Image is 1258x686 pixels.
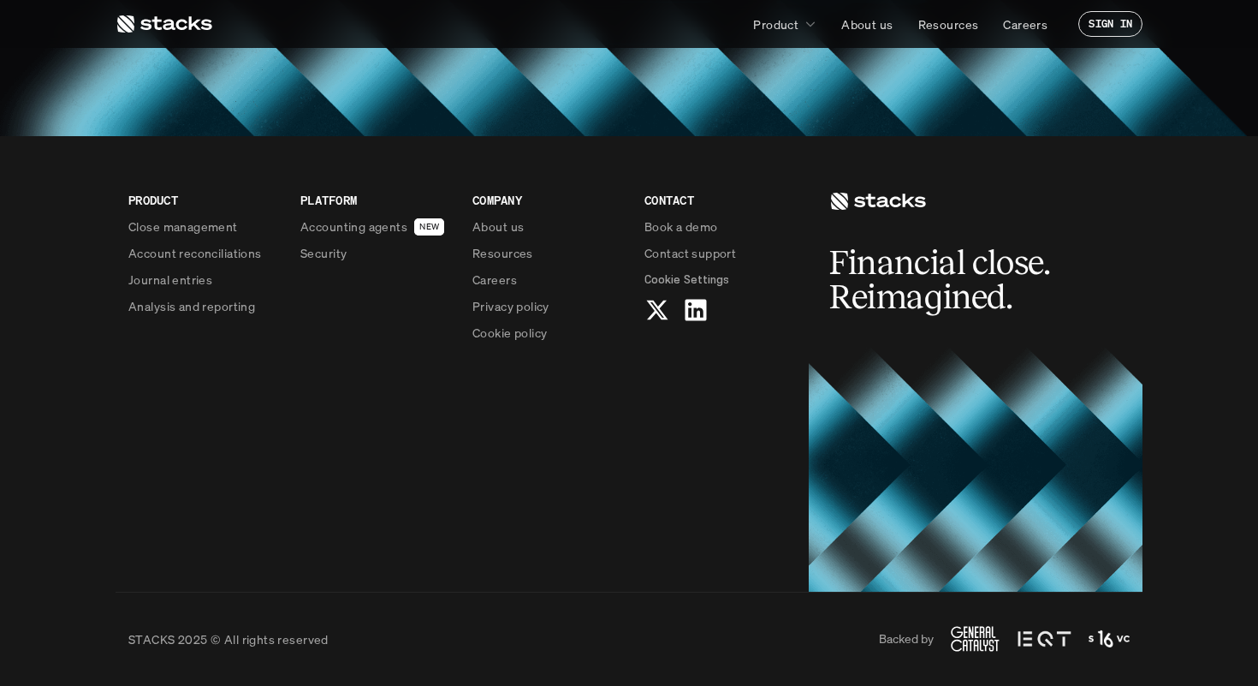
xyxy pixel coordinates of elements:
h2: Financial close. Reimagined. [829,246,1086,314]
h2: NEW [419,222,439,232]
a: About us [831,9,903,39]
p: Careers [472,271,517,289]
p: Contact support [644,244,736,262]
p: Book a demo [644,218,718,236]
p: SIGN IN [1089,18,1132,30]
p: Journal entries [128,271,212,289]
p: PRODUCT [128,191,280,209]
button: Cookie Trigger [644,271,729,289]
p: About us [472,218,524,236]
a: Book a demo [644,218,796,236]
p: Product [753,15,798,33]
p: STACKS 2025 © All rights reserved [128,630,329,648]
p: Resources [918,15,979,33]
p: Privacy policy [472,297,549,315]
p: Resources [472,244,533,262]
a: Analysis and reporting [128,297,280,315]
a: Account reconciliations [128,244,280,262]
a: SIGN IN [1078,11,1142,37]
p: Cookie policy [472,324,547,342]
a: Contact support [644,244,796,262]
a: Security [300,244,452,262]
a: Accounting agentsNEW [300,218,452,236]
p: Careers [1003,15,1047,33]
p: Close management [128,218,238,236]
a: Resources [908,9,989,39]
p: PLATFORM [300,191,452,209]
p: Account reconciliations [128,244,262,262]
span: Cookie Settings [644,271,729,289]
p: CONTACT [644,191,796,209]
a: Close management [128,218,280,236]
a: Careers [472,271,624,289]
a: Resources [472,244,624,262]
p: Backed by [879,632,934,647]
a: About us [472,218,624,236]
p: COMPANY [472,191,624,209]
a: Journal entries [128,271,280,289]
p: Analysis and reporting [128,297,255,315]
a: Careers [993,9,1058,39]
a: Cookie policy [472,324,624,342]
a: Privacy policy [472,297,624,315]
p: Security [300,244,347,262]
p: Accounting agents [300,218,407,236]
p: About us [841,15,893,33]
